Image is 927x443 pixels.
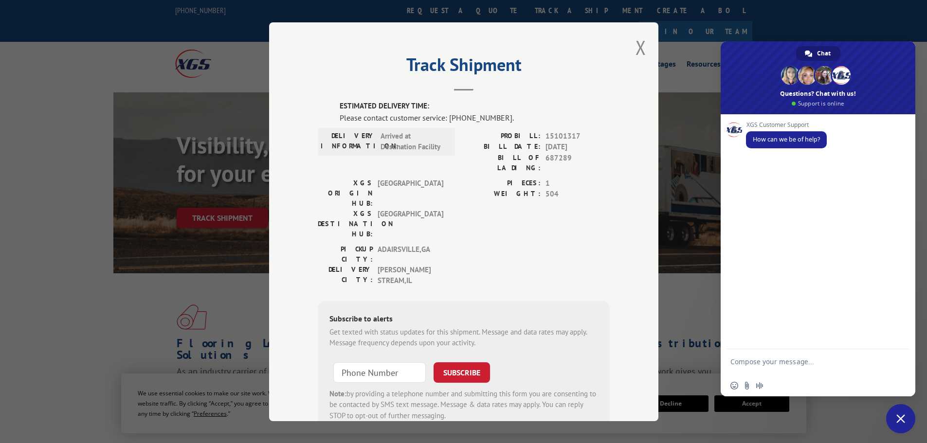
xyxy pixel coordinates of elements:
span: How can we be of help? [753,135,820,143]
span: 15101317 [545,130,610,142]
label: PICKUP CITY: [318,244,373,264]
h2: Track Shipment [318,58,610,76]
span: [GEOGRAPHIC_DATA] [378,208,443,239]
button: SUBSCRIBE [434,362,490,382]
label: BILL OF LADING: [464,152,541,173]
label: PROBILL: [464,130,541,142]
div: Chat [796,46,840,61]
input: Phone Number [333,362,426,382]
span: [PERSON_NAME] STREAM , IL [378,264,443,286]
span: 1 [545,177,610,189]
label: ESTIMATED DELIVERY TIME: [340,101,610,112]
strong: Note: [329,389,346,398]
label: DELIVERY CITY: [318,264,373,286]
div: by providing a telephone number and submitting this form you are consenting to be contacted by SM... [329,388,598,421]
label: PIECES: [464,177,541,189]
span: ADAIRSVILLE , GA [378,244,443,264]
textarea: Compose your message... [730,357,884,375]
span: 687289 [545,152,610,173]
span: Audio message [756,382,763,390]
div: Close chat [886,404,915,433]
div: Please contact customer service: [PHONE_NUMBER]. [340,111,610,123]
label: WEIGHT: [464,189,541,200]
span: Insert an emoji [730,382,738,390]
span: Chat [817,46,831,61]
div: Subscribe to alerts [329,312,598,326]
label: XGS ORIGIN HUB: [318,177,373,208]
span: XGS Customer Support [746,122,827,128]
label: DELIVERY INFORMATION: [321,130,376,152]
span: [GEOGRAPHIC_DATA] [378,177,443,208]
span: [DATE] [545,142,610,153]
span: 504 [545,189,610,200]
div: Get texted with status updates for this shipment. Message and data rates may apply. Message frequ... [329,326,598,348]
label: BILL DATE: [464,142,541,153]
span: Arrived at Destination Facility [381,130,446,152]
span: Send a file [743,382,751,390]
label: XGS DESTINATION HUB: [318,208,373,239]
button: Close modal [636,35,646,60]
